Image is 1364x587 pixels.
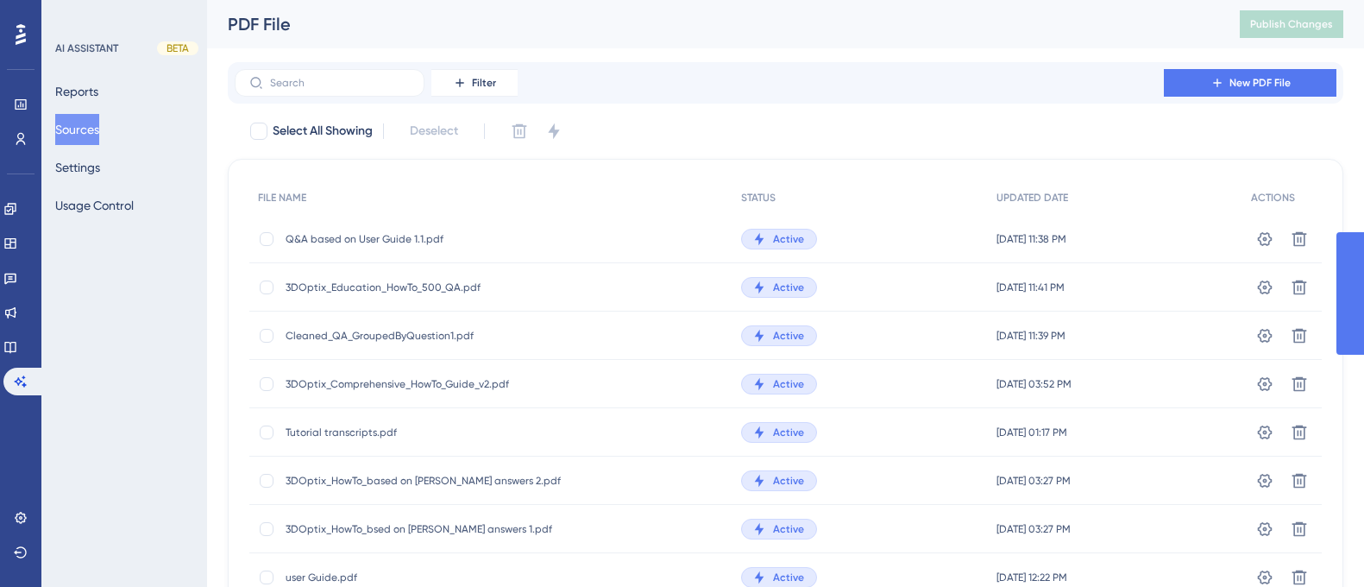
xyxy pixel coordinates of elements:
input: Search [270,77,410,89]
span: Publish Changes [1250,17,1333,31]
span: Active [773,232,804,246]
button: Sources [55,114,99,145]
span: user Guide.pdf [286,571,562,584]
span: Deselect [410,121,458,142]
button: Reports [55,76,98,107]
button: New PDF File [1164,69,1336,97]
span: Active [773,474,804,488]
span: 3DOptix_Education_HowTo_500_QA.pdf [286,281,562,294]
button: Usage Control [55,190,134,221]
span: Tutorial transcripts.pdf [286,426,562,439]
span: [DATE] 03:52 PM [996,377,1072,391]
span: [DATE] 12:22 PM [996,571,1067,584]
div: AI ASSISTANT [55,41,118,55]
span: Cleaned_QA_GroupedByQuestion1.pdf [286,329,562,343]
button: Deselect [394,116,474,147]
span: [DATE] 11:39 PM [996,329,1065,343]
span: 3DOptix_Comprehensive_HowTo_Guide_v2.pdf [286,377,562,391]
button: Settings [55,152,100,183]
span: 3DOptix_HowTo_based on [PERSON_NAME] answers 2.pdf [286,474,562,488]
button: Filter [431,69,518,97]
span: Filter [472,76,496,90]
span: ACTIONS [1251,191,1295,205]
div: PDF File [228,12,1197,36]
iframe: UserGuiding AI Assistant Launcher [1292,519,1343,571]
span: Active [773,571,804,584]
span: Select All Showing [273,121,373,142]
span: 3DOptix_HowTo_bsed on [PERSON_NAME] answers 1.pdf [286,522,562,536]
span: Active [773,377,804,391]
span: New PDF File [1229,76,1291,90]
span: [DATE] 01:17 PM [996,426,1067,439]
span: [DATE] 03:27 PM [996,474,1071,488]
span: Active [773,329,804,343]
span: [DATE] 03:27 PM [996,522,1071,536]
span: UPDATED DATE [996,191,1068,205]
span: [DATE] 11:41 PM [996,281,1065,294]
button: Publish Changes [1240,10,1343,38]
span: FILE NAME [258,191,306,205]
span: Q&A based on User Guide 1.1.pdf [286,232,562,246]
span: [DATE] 11:38 PM [996,232,1066,246]
span: STATUS [741,191,776,205]
span: Active [773,522,804,536]
span: Active [773,426,804,439]
div: BETA [157,41,198,55]
span: Active [773,281,804,294]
